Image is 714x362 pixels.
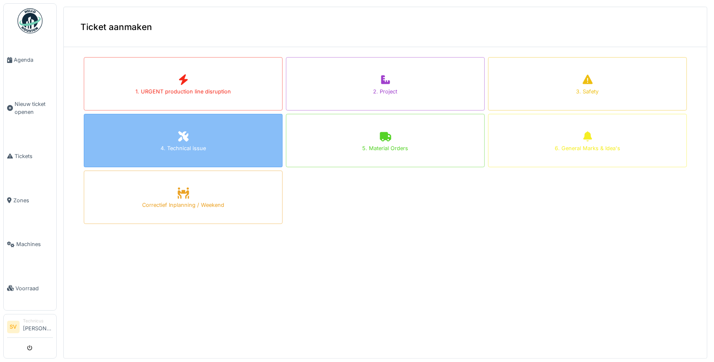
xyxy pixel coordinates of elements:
span: Machines [16,240,53,248]
div: 1. URGENT production line disruption [135,88,231,96]
div: Technicus [23,318,53,324]
div: Correctief Inplanning / Weekend [142,201,224,209]
div: 2. Project [373,88,398,96]
div: 4. Technical issue [160,144,206,152]
div: Ticket aanmaken [64,7,707,47]
span: Voorraad [15,284,53,292]
span: Nieuw ticket openen [15,100,53,116]
li: [PERSON_NAME] [23,318,53,336]
span: Agenda [14,56,53,64]
a: SV Technicus[PERSON_NAME] [7,318,53,338]
span: Tickets [15,152,53,160]
img: Badge_color-CXgf-gQk.svg [18,8,43,33]
a: Voorraad [4,266,56,311]
div: 6. General Marks & Idea's [555,144,620,152]
a: Tickets [4,134,56,178]
a: Agenda [4,38,56,82]
span: Zones [13,196,53,204]
a: Machines [4,222,56,266]
li: SV [7,321,20,333]
div: 5. Material Orders [363,144,408,152]
div: 3. Safety [576,88,599,96]
a: Nieuw ticket openen [4,82,56,134]
a: Zones [4,178,56,222]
